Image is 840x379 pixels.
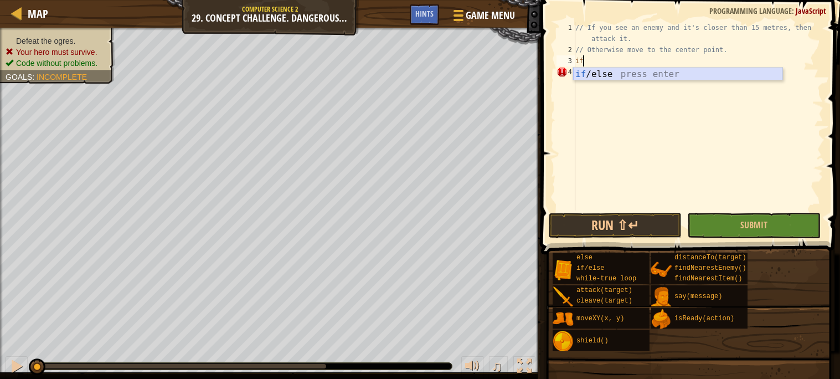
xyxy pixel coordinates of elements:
span: distanceTo(target) [674,254,746,262]
span: Programming language [709,6,792,16]
span: cleave(target) [576,297,632,305]
span: Incomplete [37,73,87,81]
img: portrait.png [651,259,672,280]
li: Defeat the ogres. [6,35,106,47]
button: ♫ [489,356,508,379]
div: 1 [556,22,575,44]
span: findNearestItem() [674,275,742,283]
div: 4 [556,66,575,78]
span: if/else [576,264,604,272]
span: shield() [576,337,609,345]
img: portrait.png [553,309,574,330]
button: Toggle fullscreen [513,356,535,379]
div: 3 [556,55,575,66]
span: Goals [6,73,32,81]
span: isReady(action) [674,315,734,322]
span: ♫ [491,358,502,375]
span: findNearestEnemy() [674,264,746,272]
span: Code without problems. [16,59,97,68]
span: JavaScript [796,6,826,16]
span: while-true loop [576,275,636,283]
img: portrait.png [553,286,574,308]
li: Your hero must survive. [6,47,106,58]
button: Ctrl + P: Pause [6,356,28,379]
img: portrait.png [651,309,672,330]
span: say(message) [674,293,722,300]
img: portrait.png [553,259,574,280]
span: Hints [415,8,434,19]
span: moveXY(x, y) [576,315,624,322]
a: Map [22,6,48,21]
span: attack(target) [576,286,632,294]
span: Game Menu [466,8,515,23]
span: Your hero must survive. [16,48,97,57]
li: Code without problems. [6,58,106,69]
button: Submit [687,213,820,238]
button: Run ⇧↵ [549,213,682,238]
img: portrait.png [651,286,672,308]
span: Submit [740,219,767,231]
button: Game Menu [445,4,522,30]
img: portrait.png [553,331,574,352]
span: : [792,6,796,16]
div: 2 [556,44,575,55]
span: Defeat the ogres. [16,37,75,45]
span: Map [28,6,48,21]
button: Adjust volume [461,356,483,379]
span: else [576,254,592,262]
span: : [32,73,37,81]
